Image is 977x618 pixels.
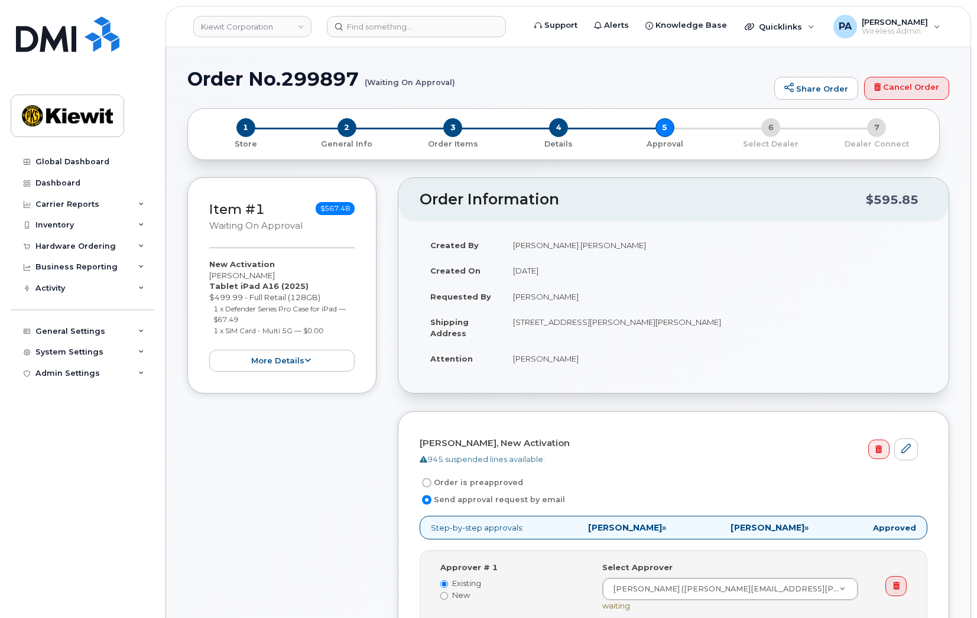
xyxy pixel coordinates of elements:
[422,478,431,487] input: Order is preapproved
[420,493,565,507] label: Send approval request by email
[422,495,431,505] input: Send approval request by email
[506,137,612,149] a: 4 Details
[197,137,294,149] a: 1 Store
[440,590,585,601] label: New
[294,137,400,149] a: 2 General Info
[443,118,462,137] span: 3
[549,118,568,137] span: 4
[926,567,968,609] iframe: Messenger Launcher
[365,69,455,87] small: (Waiting On Approval)
[213,304,346,324] small: 1 x Defender Series Pro Case for iPad — $67.49
[864,77,949,100] a: Cancel Order
[209,259,275,269] strong: New Activation
[400,137,506,149] a: 3 Order Items
[502,232,927,258] td: [PERSON_NAME].[PERSON_NAME]
[440,562,498,573] label: Approver # 1
[298,139,395,149] p: General Info
[430,354,473,363] strong: Attention
[873,522,916,534] strong: Approved
[209,350,355,372] button: more details
[420,191,866,208] h2: Order Information
[502,346,927,372] td: [PERSON_NAME]
[420,516,927,540] p: Step-by-step approvals:
[430,292,491,301] strong: Requested By
[209,281,309,291] strong: Tablet iPad A16 (2025)
[420,476,523,490] label: Order is preapproved
[430,266,481,275] strong: Created On
[603,578,858,600] a: [PERSON_NAME] ([PERSON_NAME][EMAIL_ADDRESS][PERSON_NAME][PERSON_NAME][DOMAIN_NAME])
[606,584,840,594] span: [PERSON_NAME] ([PERSON_NAME][EMAIL_ADDRESS][PERSON_NAME][PERSON_NAME][DOMAIN_NAME])
[588,522,662,533] strong: [PERSON_NAME]
[430,317,469,338] strong: Shipping Address
[440,580,448,588] input: Existing
[511,139,607,149] p: Details
[731,522,804,533] strong: [PERSON_NAME]
[236,118,255,137] span: 1
[502,309,927,346] td: [STREET_ADDRESS][PERSON_NAME][PERSON_NAME]
[602,562,673,573] label: Select Approver
[202,139,289,149] p: Store
[420,454,918,465] div: 945 suspended lines available.
[420,438,918,448] h4: [PERSON_NAME], New Activation
[602,601,630,610] span: waiting
[209,220,303,231] small: Waiting On Approval
[430,240,479,250] strong: Created By
[440,578,585,589] label: Existing
[405,139,501,149] p: Order Items
[588,523,666,532] span: »
[337,118,356,137] span: 2
[440,592,448,600] input: New
[187,69,768,89] h1: Order No.299897
[502,258,927,284] td: [DATE]
[209,201,265,217] a: Item #1
[774,77,858,100] a: Share Order
[209,259,355,372] div: [PERSON_NAME] $499.99 - Full Retail (128GB)
[213,326,323,335] small: 1 x SIM Card - Multi 5G — $0.00
[866,188,918,211] div: $595.85
[316,202,355,215] span: $567.48
[502,284,927,310] td: [PERSON_NAME]
[731,523,809,532] span: »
